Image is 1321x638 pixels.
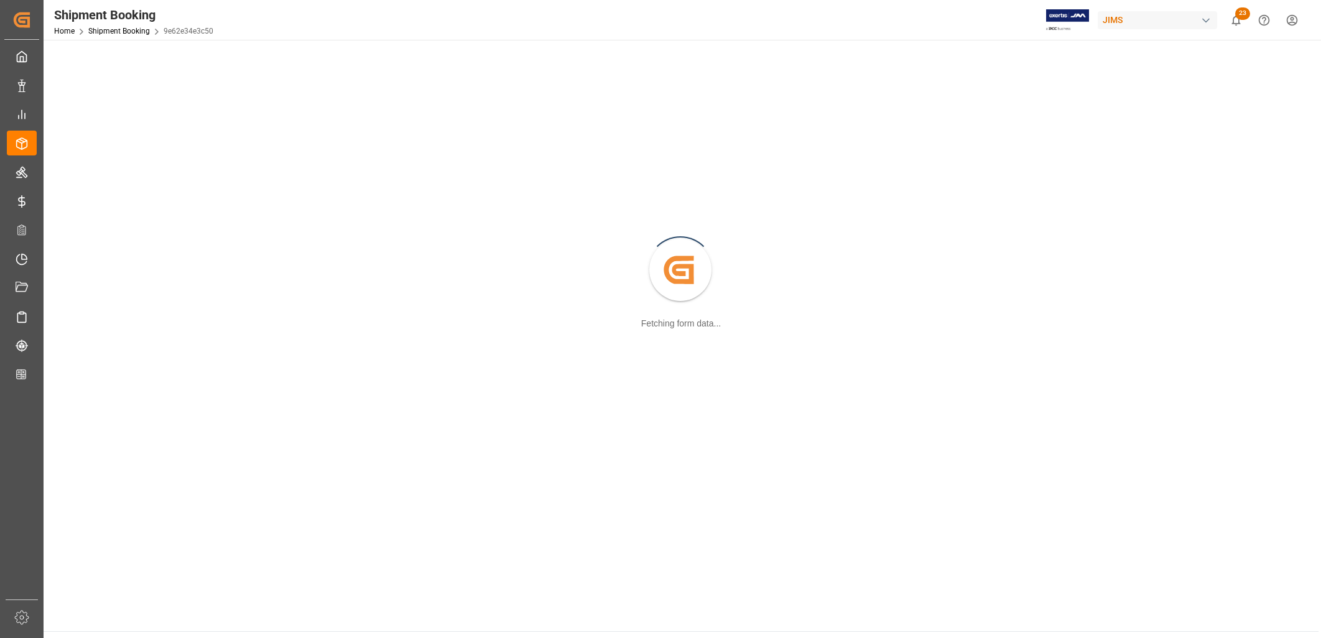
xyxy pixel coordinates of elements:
a: Shipment Booking [88,27,150,35]
button: JIMS [1098,8,1222,32]
button: show 23 new notifications [1222,6,1250,34]
span: 23 [1235,7,1250,20]
div: JIMS [1098,11,1217,29]
div: Shipment Booking [54,6,213,24]
div: Fetching form data... [641,317,721,330]
a: Home [54,27,75,35]
button: Help Center [1250,6,1278,34]
img: Exertis%20JAM%20-%20Email%20Logo.jpg_1722504956.jpg [1046,9,1089,31]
